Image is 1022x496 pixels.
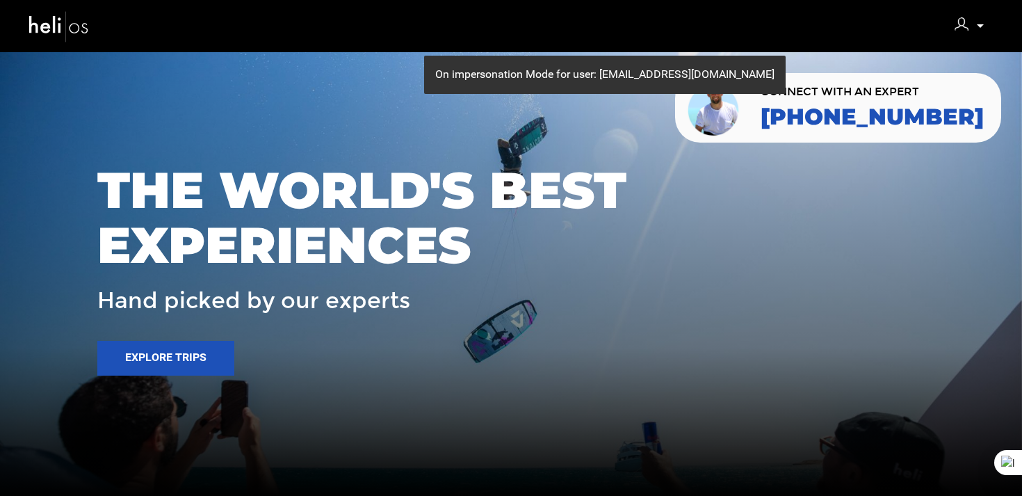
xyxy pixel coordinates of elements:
[97,289,410,313] span: Hand picked by our experts
[28,8,90,45] img: heli-logo
[686,79,743,137] img: contact our team
[761,86,984,97] span: CONNECT WITH AN EXPERT
[424,56,786,94] div: On impersonation Mode for user: [EMAIL_ADDRESS][DOMAIN_NAME]
[97,341,234,376] button: Explore Trips
[955,17,968,31] img: signin-icon-3x.png
[97,163,925,273] span: THE WORLD'S BEST EXPERIENCES
[761,104,984,129] a: [PHONE_NUMBER]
